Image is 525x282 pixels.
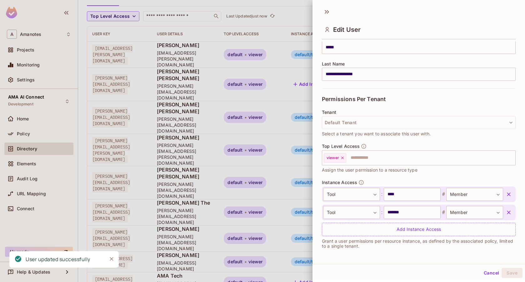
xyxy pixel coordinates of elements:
button: Cancel [481,268,502,278]
button: Save [502,268,522,278]
div: Member [446,188,503,201]
button: Default Tenant [322,116,516,129]
div: viewer [324,153,346,163]
span: Permissions Per Tenant [322,96,386,102]
span: Select a tenant you want to associate this user with. [322,130,431,137]
span: Instance Access [322,180,357,185]
span: # [441,209,446,216]
div: User updated successfully [26,255,90,263]
span: Tenant [322,110,336,115]
div: Add Instance Access [322,223,516,236]
div: Tool [323,206,380,219]
p: Grant a user permissions per resource instance, as defined by the associated policy, limited to a... [322,239,516,249]
div: Tool [323,188,380,201]
span: Edit User [333,26,361,33]
span: Assign the user permission to a resource type [322,167,417,173]
button: Close [107,254,116,264]
div: Member [446,206,503,219]
span: Top Level Access [322,144,360,149]
span: : [380,209,384,216]
span: # [441,191,446,198]
span: Last Name [322,61,345,66]
span: : [380,191,384,198]
button: Open [512,157,513,158]
span: viewer [327,155,339,160]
